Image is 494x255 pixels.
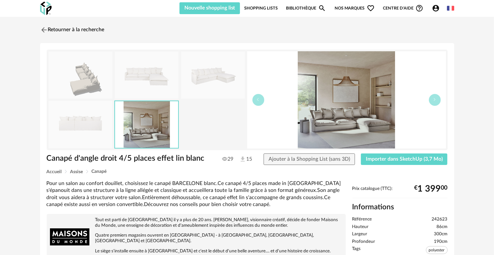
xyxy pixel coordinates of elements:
button: Importer dans SketchUp (3,7 Mo) [361,153,448,165]
span: Référence [352,217,372,222]
img: canape-d-angle-droit-4-5-places-effet-lin-blanc-1000-16-26-242623_3.jpg [181,52,245,99]
button: Nouvelle shopping list [179,2,240,14]
span: Assise [70,170,83,174]
span: 300cm [434,231,448,237]
img: Téléchargements [239,156,246,163]
span: Hauteur [352,224,369,230]
div: Pour un salon au confort douillet, choisissez le canapé BARCELONE blanc.Ce canapé 4/5 places made... [47,180,346,208]
span: Heart Outline icon [367,4,375,12]
a: Retourner à la recherche [40,23,105,37]
h2: Informations [352,202,448,212]
span: Account Circle icon [432,4,440,12]
span: Canapé [92,169,107,174]
img: svg+xml;base64,PHN2ZyB3aWR0aD0iMjQiIGhlaWdodD0iMjQiIHZpZXdCb3g9IjAgMCAyNCAyNCIgZmlsbD0ibm9uZSIgeG... [40,26,48,34]
p: Tout est parti de [GEOGRAPHIC_DATA] il y a plus de 20 ans. [PERSON_NAME], visionnaire créatif, dé... [50,217,342,228]
span: 1 399 [418,186,441,192]
img: thumbnail.png [49,52,112,99]
span: Nouvelle shopping list [184,5,235,11]
span: 242623 [432,217,448,222]
span: 15 [239,156,251,163]
div: Prix catalogue (TTC): [352,186,448,198]
span: Ajouter à la Shopping List (sans 3D) [269,156,350,162]
img: canape-d-angle-droit-4-5-places-effet-lin-blanc-1000-16-26-242623_6.jpg [247,51,446,149]
span: Nos marques [335,2,375,14]
img: canape-d-angle-droit-4-5-places-effet-lin-blanc-1000-16-26-242623_6.jpg [115,101,178,148]
span: 29 [222,156,233,162]
span: Largeur [352,231,367,237]
span: Account Circle icon [432,4,443,12]
span: 190cm [434,239,448,245]
a: Shopping Lists [244,2,278,14]
p: Le siège s'installe ensuite à [GEOGRAPHIC_DATA] et c'est le début d'une belle aventure.... et d'u... [50,248,342,254]
img: fr [447,5,454,12]
a: BibliothèqueMagnify icon [286,2,326,14]
p: Quatre premiers magasins ouvrent en [GEOGRAPHIC_DATA] - à [GEOGRAPHIC_DATA], [GEOGRAPHIC_DATA], [... [50,233,342,244]
img: canape-d-angle-droit-4-5-places-effet-lin-blanc-1000-16-26-242623_1.jpg [115,52,178,99]
span: 86cm [437,224,448,230]
img: canape-d-angle-droit-4-5-places-effet-lin-blanc-1000-16-26-242623_4.jpg [49,101,112,148]
img: OXP [40,2,52,15]
span: Centre d'aideHelp Circle Outline icon [383,4,423,12]
span: polyester [426,246,448,254]
span: Profondeur [352,239,375,245]
span: Magnify icon [318,4,326,12]
button: Ajouter à la Shopping List (sans 3D) [264,153,355,165]
div: Breadcrumb [47,169,448,174]
span: Importer dans SketchUp (3,7 Mo) [366,156,443,162]
span: Help Circle Outline icon [415,4,423,12]
h1: Canapé d'angle droit 4/5 places effet lin blanc [47,153,210,164]
div: € 00 [414,186,448,192]
span: Accueil [47,170,62,174]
